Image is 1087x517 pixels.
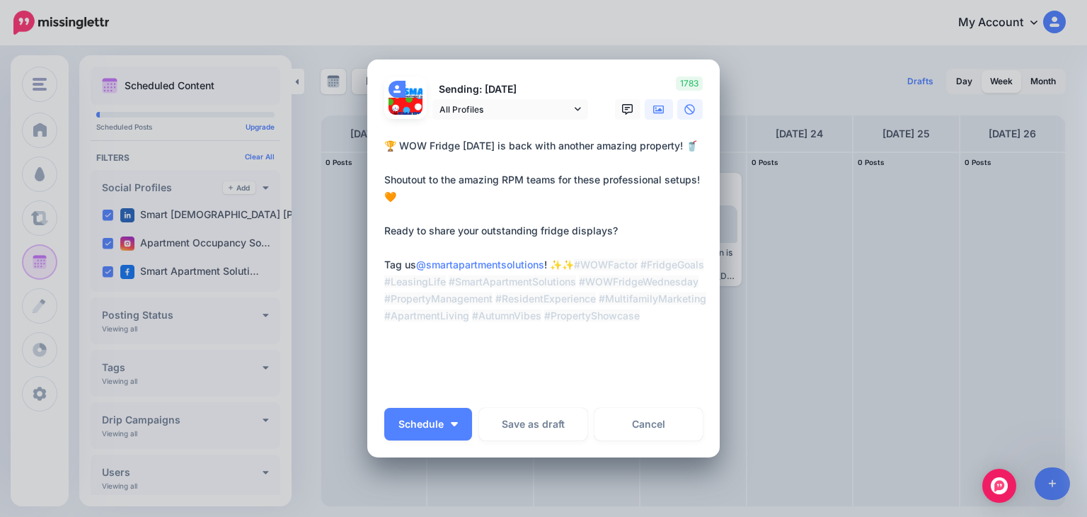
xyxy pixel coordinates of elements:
img: user_default_image.png [389,81,406,98]
span: Schedule [398,419,444,429]
div: Open Intercom Messenger [982,469,1016,503]
a: Cancel [594,408,703,441]
button: Save as draft [479,408,587,441]
span: All Profiles [439,102,571,117]
img: 162108471_929565637859961_2209139901119392515_n-bsa130695.jpg [389,98,422,132]
a: All Profiles [432,99,588,120]
p: Sending: [DATE] [432,81,588,98]
img: arrow-down-white.png [451,422,458,426]
img: 273388243_356788743117728_5079064472810488750_n-bsa130694.png [406,81,422,98]
div: 🏆 WOW Fridge [DATE] is back with another amazing property! 🥤 Shoutout to the amazing RPM teams fo... [384,137,710,324]
span: 1783 [676,76,703,91]
button: Schedule [384,408,472,441]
